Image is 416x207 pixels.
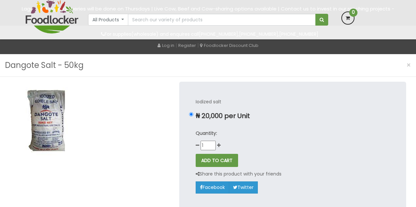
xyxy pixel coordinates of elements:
input: ₦ 20,000 per Unit [189,112,193,116]
a: Foodlocker Discount Club [200,42,258,49]
input: Search our variety of products [128,14,315,26]
span: 0 [349,9,357,17]
a: Register [178,42,196,49]
button: ADD TO CART [196,154,238,167]
strong: Quantity: [196,130,217,136]
h3: Dangote Salt - 50kg [5,59,84,72]
p: Iodized salt [196,98,390,106]
img: Dangote Salt - 50kg [10,82,84,155]
button: Close [403,58,414,72]
span: × [406,60,411,70]
p: Share this product with your friends [196,170,281,178]
a: Log in [158,42,174,49]
span: | [176,42,177,49]
span: | [197,42,199,49]
a: Twitter [229,181,258,193]
p: ₦ 20,000 per Unit [196,112,390,120]
a: Facebook [196,181,229,193]
button: All Products [88,14,129,26]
